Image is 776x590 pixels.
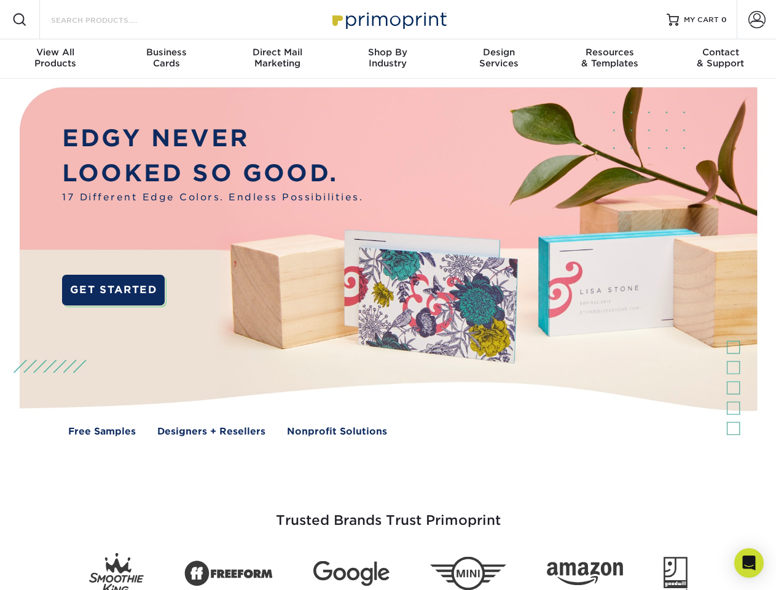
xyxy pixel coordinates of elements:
span: Direct Mail [222,47,332,58]
a: Nonprofit Solutions [287,425,387,439]
span: MY CART [684,15,719,25]
img: Google [313,561,390,586]
a: Designers + Resellers [157,425,265,439]
a: Free Samples [68,425,136,439]
a: Contact& Support [665,39,776,79]
input: SEARCH PRODUCTS..... [50,12,170,27]
div: Industry [332,47,443,69]
a: BusinessCards [111,39,221,79]
span: Contact [665,47,776,58]
span: Business [111,47,221,58]
div: & Templates [554,47,665,69]
a: Direct MailMarketing [222,39,332,79]
img: Amazon [547,562,623,586]
div: Marketing [222,47,332,69]
span: Resources [554,47,665,58]
img: Goodwill [664,557,688,590]
span: Shop By [332,47,443,58]
div: Cards [111,47,221,69]
h3: Trusted Brands Trust Primoprint [29,483,748,543]
span: 17 Different Edge Colors. Endless Possibilities. [62,191,363,205]
p: LOOKED SO GOOD. [62,156,363,191]
a: DesignServices [444,39,554,79]
iframe: Google Customer Reviews [3,553,104,586]
img: Primoprint [327,6,450,33]
p: EDGY NEVER [62,121,363,156]
span: 0 [721,15,727,24]
a: Resources& Templates [554,39,665,79]
span: Design [444,47,554,58]
a: GET STARTED [62,275,165,305]
div: Services [444,47,554,69]
a: Shop ByIndustry [332,39,443,79]
div: & Support [665,47,776,69]
div: Open Intercom Messenger [734,548,764,578]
